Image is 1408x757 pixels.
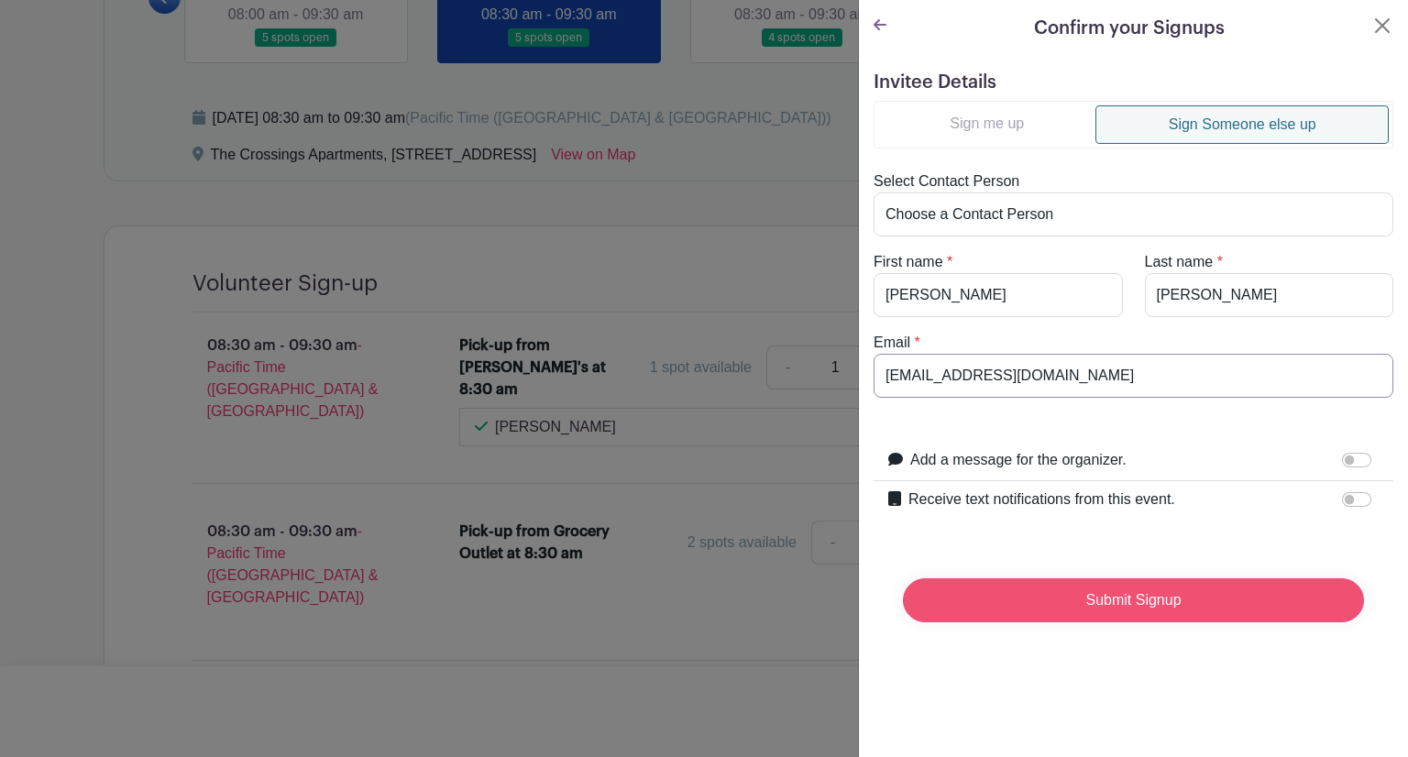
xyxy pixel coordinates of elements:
[874,332,910,354] label: Email
[1034,15,1225,42] h5: Confirm your Signups
[874,251,943,273] label: First name
[878,105,1095,142] a: Sign me up
[1371,15,1393,37] button: Close
[874,170,1019,192] label: Select Contact Person
[903,578,1364,622] input: Submit Signup
[874,71,1393,93] h5: Invitee Details
[908,488,1175,510] label: Receive text notifications from this event.
[1095,105,1389,144] a: Sign Someone else up
[1145,251,1214,273] label: Last name
[910,449,1127,471] label: Add a message for the organizer.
